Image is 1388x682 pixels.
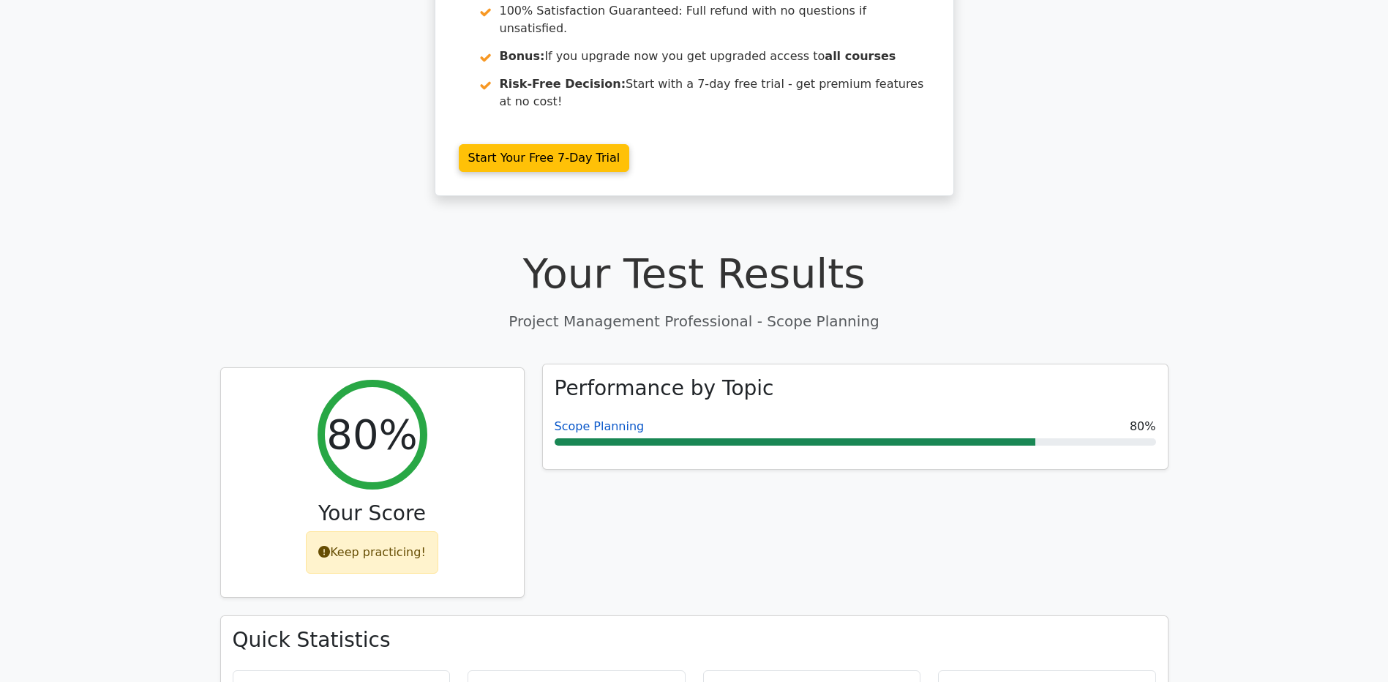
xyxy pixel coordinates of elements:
h1: Your Test Results [220,249,1168,298]
a: Start Your Free 7-Day Trial [459,144,630,172]
h3: Quick Statistics [233,628,1156,653]
span: 80% [1130,418,1156,435]
div: Keep practicing! [306,531,438,574]
h3: Performance by Topic [555,376,774,401]
p: Project Management Professional - Scope Planning [220,310,1168,332]
a: Scope Planning [555,419,645,433]
h2: 80% [326,410,417,459]
h3: Your Score [233,501,512,526]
